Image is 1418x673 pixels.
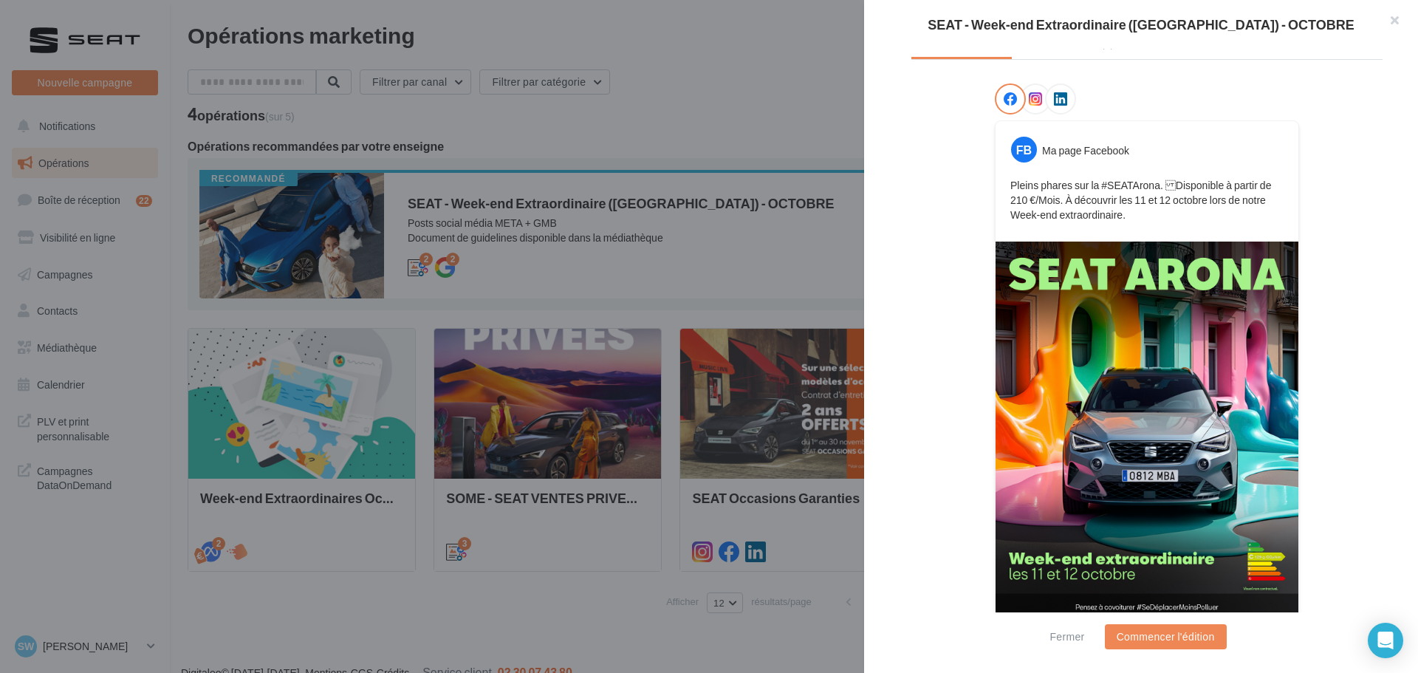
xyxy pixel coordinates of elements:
div: Ma page Facebook [1042,143,1129,158]
div: SEAT - Week-end Extraordinaire ([GEOGRAPHIC_DATA]) - OCTOBRE [888,18,1394,31]
p: Pleins phares sur la #SEATArona. Disponible à partir de 210 €/Mois. À découvrir les 11 et 12 octo... [1010,178,1284,222]
div: FB [1011,137,1037,163]
div: Open Intercom Messenger [1368,623,1403,658]
button: Fermer [1044,628,1090,646]
button: Commencer l'édition [1105,624,1227,649]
